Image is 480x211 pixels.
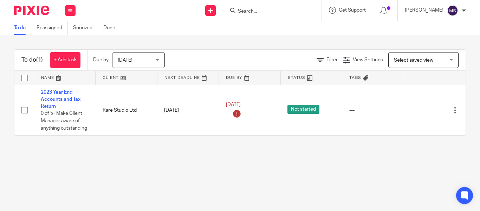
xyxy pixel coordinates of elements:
span: [DATE] [226,102,241,107]
span: View Settings [353,57,383,62]
img: Pixie [14,6,49,15]
span: Not started [287,105,319,114]
span: (1) [36,57,43,63]
a: + Add task [50,52,80,68]
img: svg%3E [447,5,458,16]
div: --- [349,107,397,114]
span: Get Support [339,8,366,13]
span: Tags [349,76,361,80]
span: Select saved view [394,58,433,63]
h1: To do [21,56,43,64]
a: Reassigned [37,21,68,35]
span: [DATE] [118,58,132,63]
a: 2023 Year End Accounts and Tax Return [41,90,80,109]
p: Due by [93,56,109,63]
td: [DATE] [157,85,219,135]
input: Search [237,8,300,15]
td: Rare Studio Ltd [96,85,157,135]
span: 0 of 5 · Make Client Manager aware of anything outstanding [41,111,87,131]
a: Done [103,21,121,35]
span: Filter [326,57,338,62]
a: To do [14,21,31,35]
p: [PERSON_NAME] [405,7,443,14]
a: Snoozed [73,21,98,35]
